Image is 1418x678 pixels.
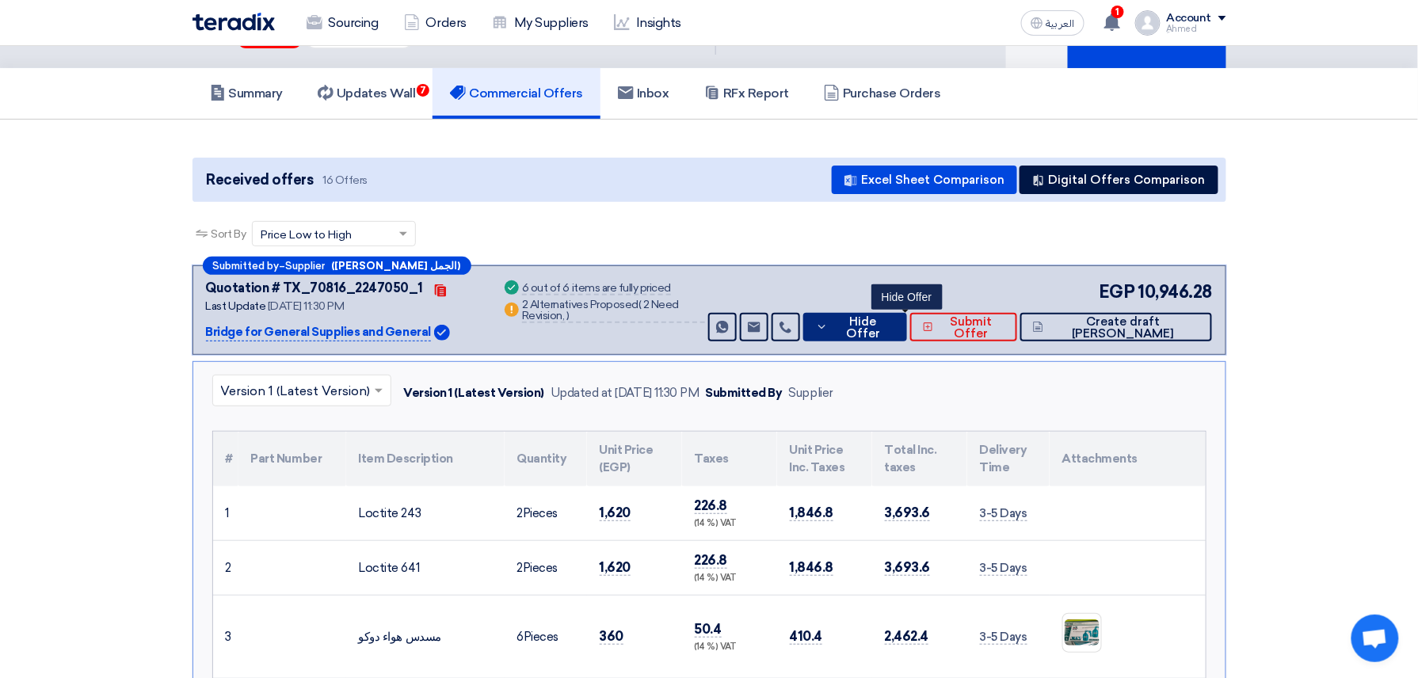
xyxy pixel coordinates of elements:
span: Hide Offer [832,316,894,340]
div: Hide Offer [871,284,943,310]
th: Attachments [1050,432,1206,486]
span: 2 [517,506,524,520]
h5: Updates Wall [318,86,415,101]
img: profile_test.png [1135,10,1161,36]
a: Open chat [1351,615,1399,662]
div: Submitted By [706,384,783,402]
div: مسدس هواء دوكو [359,628,492,646]
span: 226.8 [695,552,728,569]
span: 3-5 Days [980,506,1027,521]
td: Pieces [505,595,587,678]
span: Supplier [286,261,326,271]
h5: Commercial Offers [450,86,583,101]
span: 410.4 [790,628,823,645]
th: Item Description [346,432,505,486]
div: (14 %) VAT [695,572,764,585]
a: Commercial Offers [433,68,600,119]
img: IMG_1753734534733.jpg [1063,618,1101,647]
button: Excel Sheet Comparison [832,166,1017,194]
span: Submit Offer [937,316,1004,340]
a: Insights [601,6,694,40]
td: 3 [213,595,238,678]
div: – [203,257,471,275]
a: Inbox [600,68,687,119]
td: Pieces [505,486,587,541]
div: Loctite 641 [359,559,492,577]
span: العربية [1046,18,1075,29]
button: Submit Offer [910,313,1017,341]
td: 1 [213,486,238,541]
th: Unit Price (EGP) [587,432,682,486]
th: # [213,432,238,486]
span: 1,846.8 [790,505,834,521]
span: 360 [600,628,624,645]
td: 2 [213,540,238,595]
a: Purchase Orders [806,68,959,119]
th: Delivery Time [967,432,1050,486]
a: RFx Report [687,68,806,119]
span: ( [638,298,642,311]
span: 2,462.4 [885,628,929,645]
b: ([PERSON_NAME] الجمل) [332,261,461,271]
div: (14 %) VAT [695,517,764,531]
h5: Purchase Orders [824,86,941,101]
h5: Inbox [618,86,669,101]
span: Last Update [206,299,266,313]
button: Create draft [PERSON_NAME] [1020,313,1213,341]
h5: Summary [210,86,284,101]
p: Bridge for General Supplies and General [206,323,431,342]
span: Create draft [PERSON_NAME] [1047,316,1199,340]
span: 16 Offers [322,173,368,188]
span: 1 [1111,6,1124,18]
button: Digital Offers Comparison [1020,166,1218,194]
button: العربية [1021,10,1084,36]
th: Quantity [505,432,587,486]
span: 3,693.6 [885,559,931,576]
a: My Suppliers [479,6,601,40]
span: 3,693.6 [885,505,931,521]
th: Total Inc. taxes [872,432,967,486]
div: Loctite 243 [359,505,492,523]
span: 2 Need Revision, [522,298,679,322]
span: Submitted by [213,261,280,271]
div: Supplier [789,384,833,402]
div: ِAhmed [1167,25,1226,33]
div: Updated at [DATE] 11:30 PM [551,384,699,402]
span: 2 [517,561,524,575]
a: Updates Wall7 [300,68,433,119]
span: 6 [517,630,524,644]
img: Teradix logo [192,13,275,31]
a: Summary [192,68,301,119]
div: Account [1167,12,1212,25]
span: 226.8 [695,497,728,514]
a: Orders [391,6,479,40]
span: 3-5 Days [980,561,1027,576]
span: Sort By [212,226,246,242]
img: Verified Account [434,325,450,341]
span: 1,620 [600,505,631,521]
span: 1,620 [600,559,631,576]
th: Taxes [682,432,777,486]
span: EGP [1099,279,1135,305]
div: (14 %) VAT [695,641,764,654]
span: 50.4 [695,621,722,638]
a: Sourcing [294,6,391,40]
span: 10,946.28 [1138,279,1213,305]
td: Pieces [505,540,587,595]
span: 7 [417,84,429,97]
th: Part Number [238,432,346,486]
span: ) [566,309,570,322]
div: Version 1 (Latest Version) [404,384,545,402]
span: [DATE] 11:30 PM [268,299,345,313]
h5: RFx Report [704,86,789,101]
button: Hide Offer [803,313,907,341]
div: Quotation # TX_70816_2247050_1 [206,279,424,298]
span: Price Low to High [261,227,352,243]
span: Received offers [207,169,314,191]
th: Unit Price Inc. Taxes [777,432,872,486]
span: 3-5 Days [980,630,1027,645]
div: 6 out of 6 items are fully priced [522,283,671,295]
div: 2 Alternatives Proposed [522,299,705,323]
span: 1,846.8 [790,559,834,576]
